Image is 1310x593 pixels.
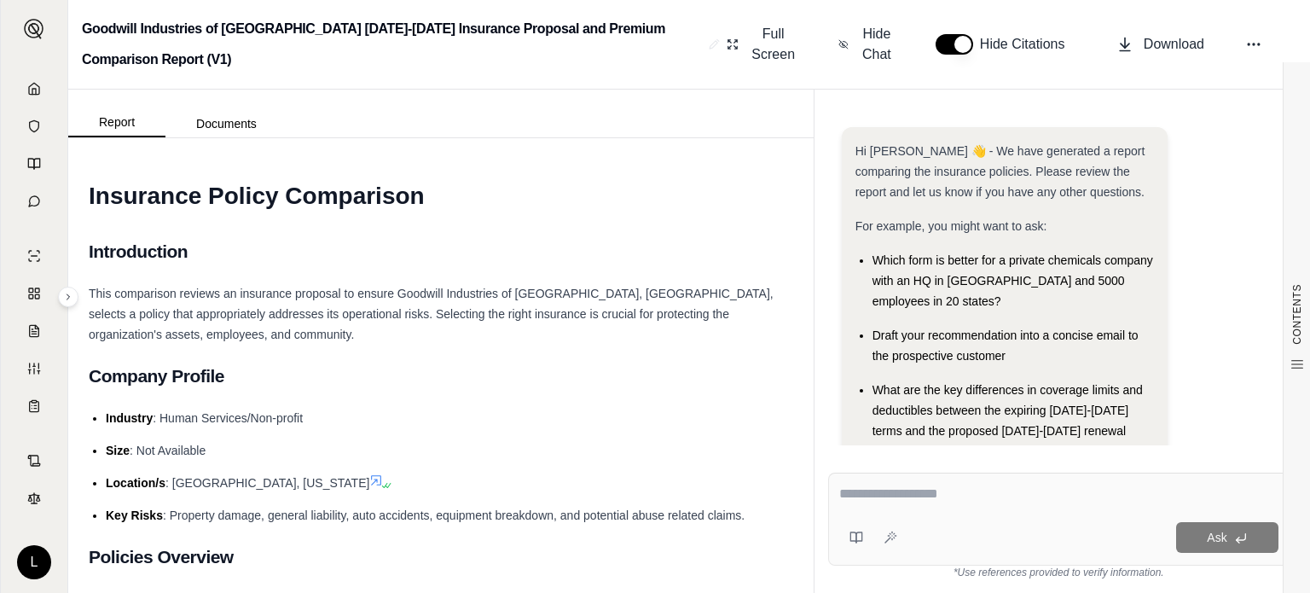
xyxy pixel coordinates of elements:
button: Expand sidebar [58,287,78,307]
button: Download [1110,27,1211,61]
button: Full Screen [720,17,804,72]
span: What are the key differences in coverage limits and deductibles between the expiring [DATE]-[DATE... [872,383,1143,458]
div: L [17,545,51,579]
span: Ask [1207,531,1226,544]
span: : Not Available [130,444,206,457]
button: Ask [1176,522,1278,553]
a: Custom Report [11,352,57,386]
span: Hide Chat [859,24,895,65]
span: Hide Citations [980,34,1075,55]
span: CONTENTS [1290,284,1304,345]
span: Location/s [106,476,165,490]
a: Contract Analysis [11,444,57,478]
h2: Introduction [89,234,793,270]
span: Draft your recommendation into a concise email to the prospective customer [872,328,1139,363]
button: Hide Chat [832,17,901,72]
span: Hi [PERSON_NAME] 👋 - We have generated a report comparing the insurance policies. Please review t... [855,144,1145,199]
h1: Insurance Policy Comparison [89,172,793,220]
a: Claim Coverage [11,314,57,348]
img: Expand sidebar [24,19,44,39]
button: Expand sidebar [17,12,51,46]
div: *Use references provided to verify information. [828,566,1290,579]
span: Size [106,444,130,457]
h2: Goodwill Industries of [GEOGRAPHIC_DATA] [DATE]-[DATE] Insurance Proposal and Premium Comparison ... [82,14,702,75]
a: Coverage Table [11,389,57,423]
span: This comparison reviews an insurance proposal to ensure Goodwill Industries of [GEOGRAPHIC_DATA],... [89,287,774,341]
span: : Human Services/Non-profit [153,411,303,425]
a: Prompt Library [11,147,57,181]
span: For example, you might want to ask: [855,219,1047,233]
span: Key Risks [106,509,163,522]
a: Legal Search Engine [11,481,57,515]
span: Download [1144,34,1204,55]
a: Documents Vault [11,109,57,143]
a: Chat [11,184,57,218]
h2: Policies Overview [89,539,793,575]
button: Documents [165,110,287,137]
a: Home [11,72,57,106]
span: Which form is better for a private chemicals company with an HQ in [GEOGRAPHIC_DATA] and 5000 emp... [872,253,1153,308]
span: Full Screen [749,24,797,65]
a: Single Policy [11,239,57,273]
h2: Company Profile [89,358,793,394]
span: : Property damage, general liability, auto accidents, equipment breakdown, and potential abuse re... [163,509,745,522]
span: Industry [106,411,153,425]
span: : [GEOGRAPHIC_DATA], [US_STATE] [165,476,369,490]
button: Report [68,108,165,137]
a: Policy Comparisons [11,276,57,311]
